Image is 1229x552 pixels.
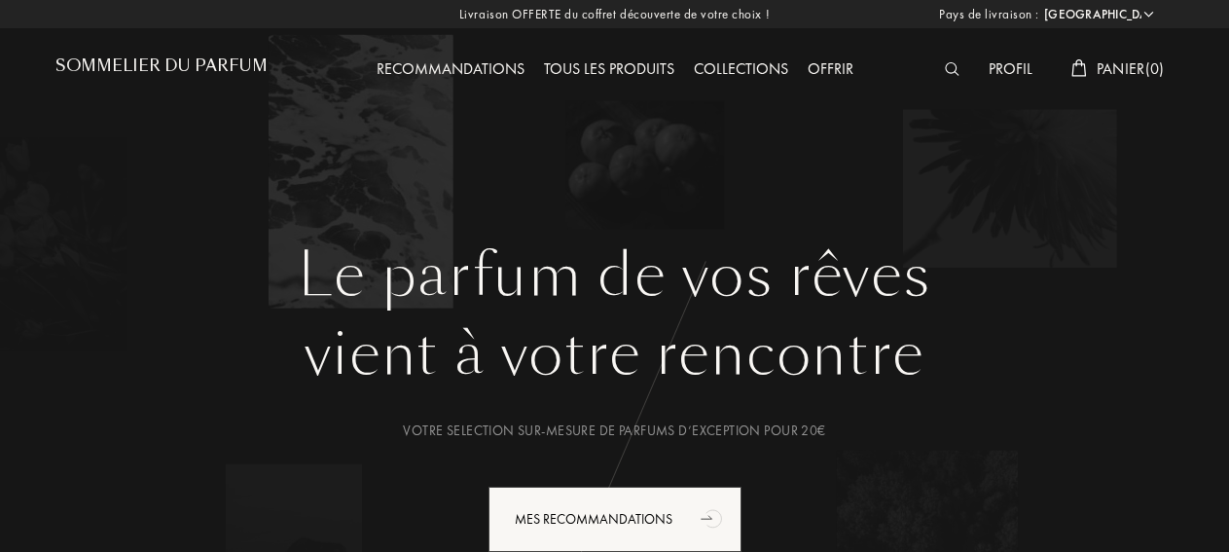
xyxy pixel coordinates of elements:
div: Offrir [798,57,863,83]
div: Tous les produits [534,57,684,83]
a: Mes Recommandationsanimation [474,487,756,552]
a: Profil [979,58,1042,79]
a: Tous les produits [534,58,684,79]
div: animation [694,498,733,537]
h1: Le parfum de vos rêves [70,240,1160,311]
div: Profil [979,57,1042,83]
a: Recommandations [367,58,534,79]
div: Recommandations [367,57,534,83]
div: vient à votre rencontre [70,311,1160,398]
span: Panier ( 0 ) [1097,58,1165,79]
div: Collections [684,57,798,83]
img: search_icn_white.svg [945,62,959,76]
div: Votre selection sur-mesure de parfums d’exception pour 20€ [70,421,1160,441]
a: Offrir [798,58,863,79]
span: Pays de livraison : [939,5,1039,24]
a: Sommelier du Parfum [55,56,268,83]
a: Collections [684,58,798,79]
img: cart_white.svg [1071,59,1087,77]
div: Mes Recommandations [488,487,741,552]
h1: Sommelier du Parfum [55,56,268,75]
